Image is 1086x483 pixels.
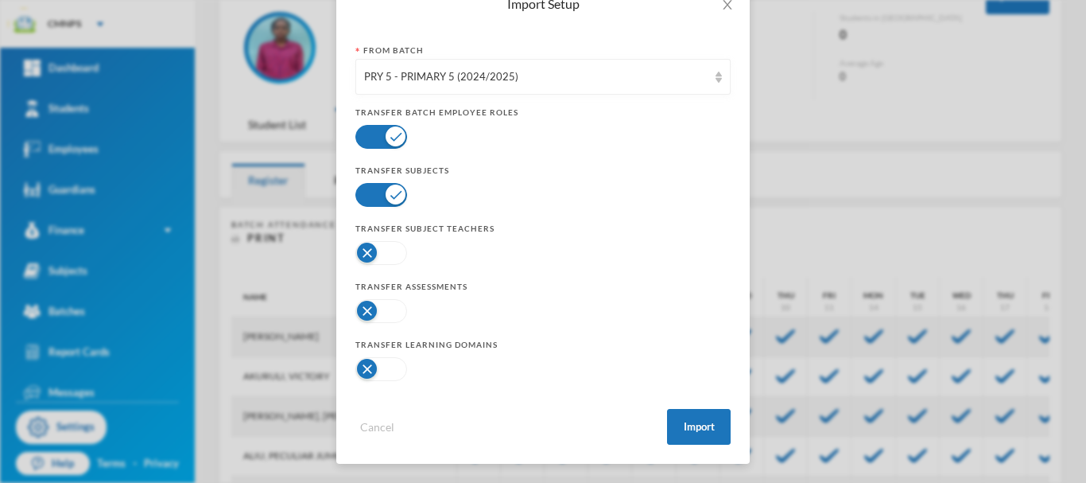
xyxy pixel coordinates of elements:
[355,45,731,56] div: From Batch
[355,418,399,436] button: Cancel
[355,339,731,351] div: Transfer Learning Domains
[364,69,708,85] div: PRY 5 - PRIMARY 5 (2024/2025)
[667,409,731,445] button: Import
[355,165,731,177] div: Transfer Subjects
[355,281,731,293] div: Transfer Assessments
[355,223,731,235] div: Transfer Subject Teachers
[355,107,731,119] div: Transfer Batch Employee Roles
